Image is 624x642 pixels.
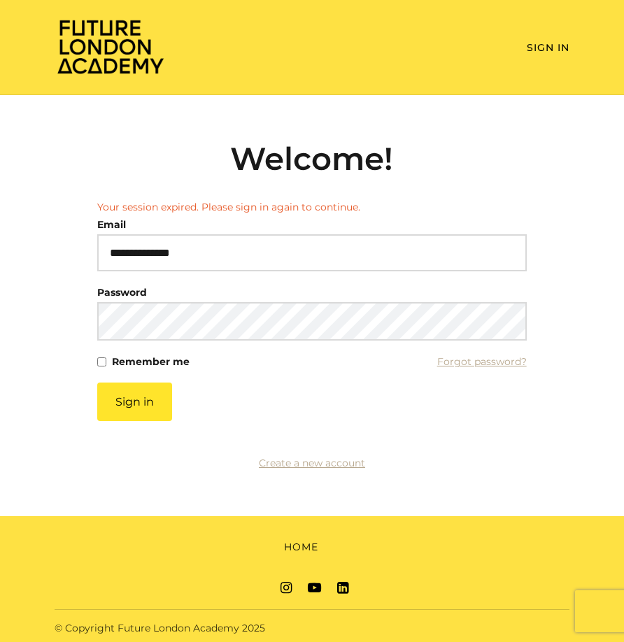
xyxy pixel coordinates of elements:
a: Home [284,540,318,555]
li: Your session expired. Please sign in again to continue. [97,200,526,215]
button: Sign in [97,383,172,421]
h2: Welcome! [97,140,526,178]
a: Sign In [527,41,569,54]
label: Password [97,283,147,302]
a: Create a new account [259,457,365,469]
img: Home Page [55,18,166,75]
label: Remember me [112,352,190,371]
label: Email [97,215,126,234]
div: © Copyright Future London Academy 2025 [43,621,312,636]
a: Forgot password? [437,352,527,371]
